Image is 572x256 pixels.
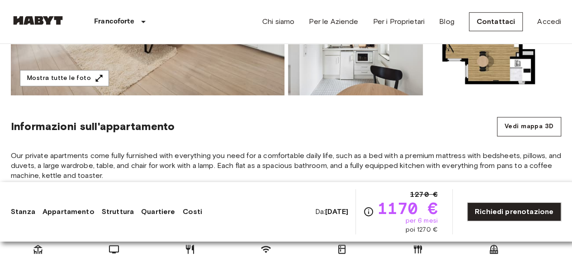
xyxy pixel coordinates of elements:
[469,12,523,31] a: Contattaci
[315,207,348,217] span: Da:
[497,117,561,136] button: Vedi mappa 3D
[43,206,95,217] a: Appartamento
[11,16,65,25] img: Habyt
[182,206,202,217] a: Costi
[467,202,561,221] a: Richiedi prenotazione
[20,70,109,87] button: Mostra tutte le foto
[102,206,134,217] a: Struttura
[373,16,425,27] a: Per i Proprietari
[11,151,561,181] span: Our private apartments come fully furnished with everything you need for a comfortable daily life...
[410,189,438,200] span: 1270 €
[537,16,561,27] a: Accedi
[141,206,175,217] a: Quartiere
[363,206,374,217] svg: Verifica i dettagli delle spese nella sezione 'Riassunto dei Costi'. Si prega di notare che gli s...
[378,200,438,216] span: 1170 €
[94,16,134,27] p: Francoforte
[262,16,294,27] a: Chi siamo
[405,216,438,225] span: per 6 mesi
[439,16,454,27] a: Blog
[11,206,35,217] a: Stanza
[11,120,175,133] span: Informazioni sull'appartamento
[309,16,358,27] a: Per le Aziende
[405,225,438,234] span: poi 1270 €
[325,207,348,216] b: [DATE]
